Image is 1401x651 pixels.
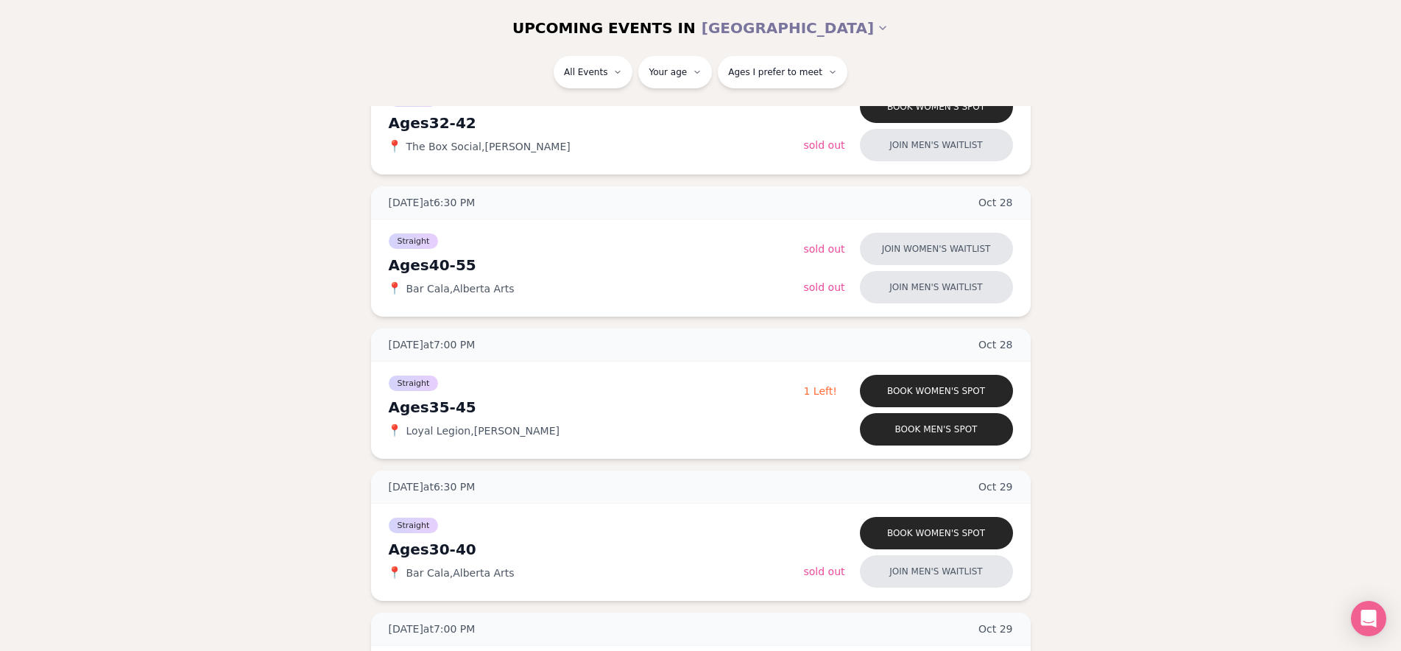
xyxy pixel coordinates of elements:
span: 📍 [389,567,400,579]
span: [DATE] at 6:30 PM [389,195,476,210]
span: [DATE] at 7:00 PM [389,337,476,352]
span: Your age [649,66,687,78]
span: Sold Out [804,281,845,293]
span: Straight [389,518,439,533]
button: Join men's waitlist [860,271,1013,303]
span: Bar Cala , Alberta Arts [406,281,515,296]
span: UPCOMING EVENTS IN [512,18,696,38]
span: [DATE] at 7:00 PM [389,622,476,636]
button: Book women's spot [860,375,1013,407]
span: Oct 29 [978,479,1013,494]
button: Your age [638,56,712,88]
button: Ages I prefer to meet [718,56,847,88]
span: 📍 [389,425,400,437]
button: Book women's spot [860,517,1013,549]
span: Bar Cala , Alberta Arts [406,566,515,580]
span: Straight [389,233,439,249]
span: The Box Social , [PERSON_NAME] [406,139,571,154]
button: Join women's waitlist [860,233,1013,265]
div: Open Intercom Messenger [1351,601,1386,636]
button: [GEOGRAPHIC_DATA] [702,12,889,44]
span: Oct 29 [978,622,1013,636]
span: Sold Out [804,566,845,577]
span: Straight [389,376,439,391]
span: 📍 [389,141,400,152]
button: Join men's waitlist [860,555,1013,588]
span: Oct 28 [978,195,1013,210]
button: Book women's spot [860,91,1013,123]
span: Loyal Legion , [PERSON_NAME] [406,423,560,438]
div: Ages 32-42 [389,113,804,133]
div: Ages 35-45 [389,397,804,418]
span: All Events [564,66,607,78]
span: Sold Out [804,243,845,255]
button: All Events [554,56,632,88]
div: Ages 30-40 [389,539,804,560]
div: Ages 40-55 [389,255,804,275]
span: 📍 [389,283,400,295]
button: Join men's waitlist [860,129,1013,161]
span: Sold Out [804,139,845,151]
span: Ages I prefer to meet [728,66,822,78]
span: Oct 28 [978,337,1013,352]
button: Book men's spot [860,413,1013,446]
span: [DATE] at 6:30 PM [389,479,476,494]
span: 1 Left! [804,385,837,397]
